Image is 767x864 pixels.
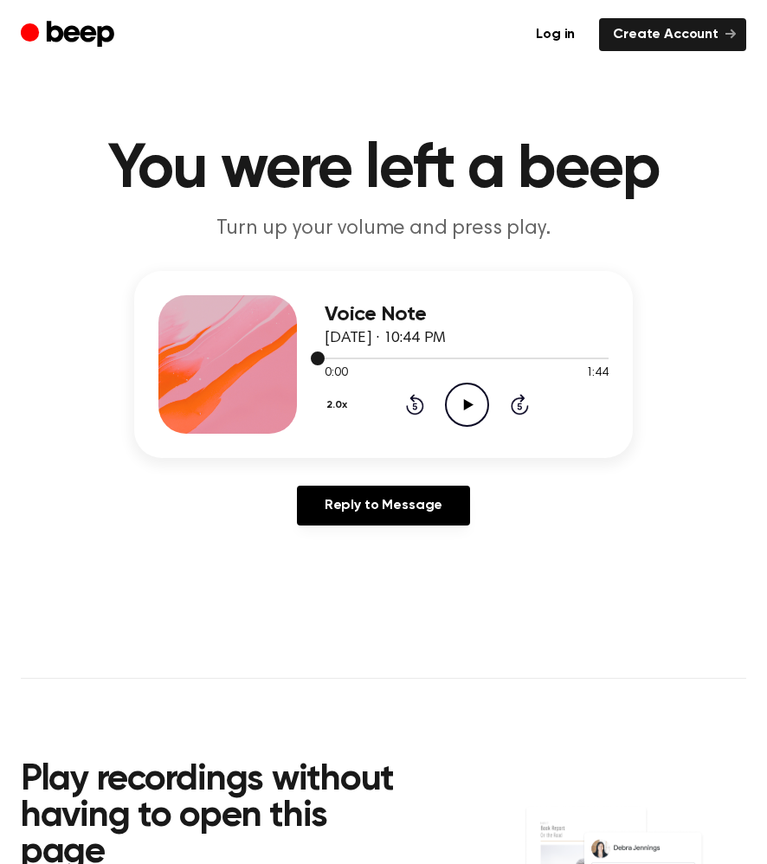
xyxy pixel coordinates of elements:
[599,18,746,51] a: Create Account
[325,331,446,346] span: [DATE] · 10:44 PM
[522,18,589,51] a: Log in
[325,303,609,326] h3: Voice Note
[21,139,746,201] h1: You were left a beep
[586,364,609,383] span: 1:44
[297,486,470,525] a: Reply to Message
[325,390,354,420] button: 2.0x
[325,364,347,383] span: 0:00
[51,215,716,243] p: Turn up your volume and press play.
[21,18,119,52] a: Beep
